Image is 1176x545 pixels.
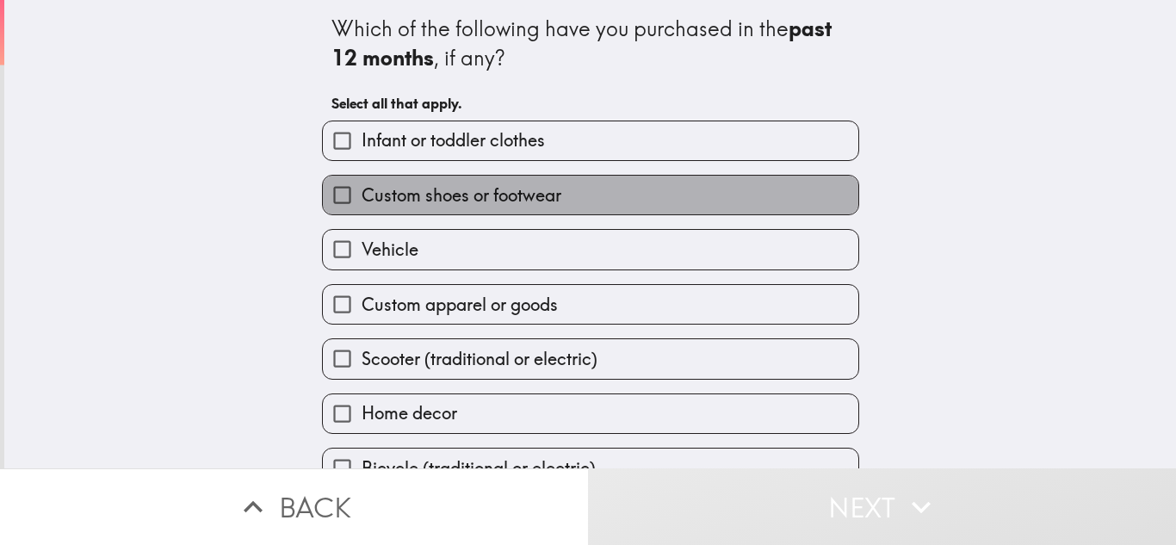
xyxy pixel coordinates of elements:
button: Custom apparel or goods [323,285,858,324]
span: Custom shoes or footwear [362,183,561,207]
span: Home decor [362,401,457,425]
span: Bicycle (traditional or electric) [362,456,596,480]
button: Scooter (traditional or electric) [323,339,858,378]
b: past 12 months [331,15,837,71]
button: Home decor [323,394,858,433]
div: Which of the following have you purchased in the , if any? [331,15,850,72]
button: Bicycle (traditional or electric) [323,449,858,487]
button: Next [588,468,1176,545]
span: Vehicle [362,238,418,262]
button: Vehicle [323,230,858,269]
span: Infant or toddler clothes [362,128,545,152]
span: Custom apparel or goods [362,293,558,317]
button: Infant or toddler clothes [323,121,858,160]
h6: Select all that apply. [331,94,850,113]
span: Scooter (traditional or electric) [362,347,597,371]
button: Custom shoes or footwear [323,176,858,214]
